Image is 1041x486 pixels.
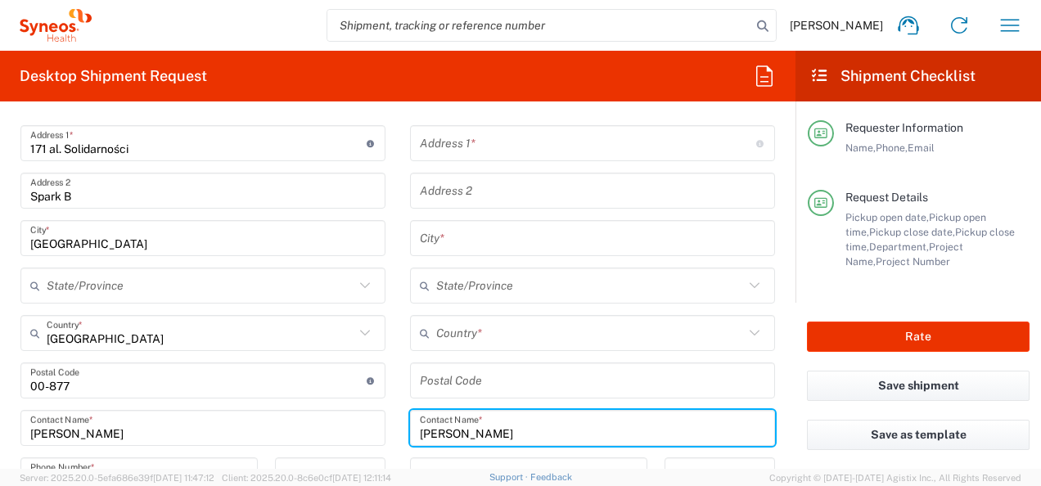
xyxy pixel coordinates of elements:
span: Pickup open date, [845,211,929,223]
input: Shipment, tracking or reference number [327,10,751,41]
span: Client: 2025.20.0-8c6e0cf [222,473,391,483]
a: Feedback [530,472,572,482]
button: Rate [807,322,1030,352]
span: Phone, [876,142,908,154]
span: [DATE] 12:11:14 [332,473,391,483]
h2: Desktop Shipment Request [20,66,207,86]
span: [DATE] 11:47:12 [153,473,214,483]
span: Pickup close date, [869,226,955,238]
span: Name, [845,142,876,154]
span: Project Number [876,255,950,268]
span: Email [908,142,935,154]
span: Server: 2025.20.0-5efa686e39f [20,473,214,483]
span: [PERSON_NAME] [790,18,883,33]
a: Support [489,472,530,482]
h2: Shipment Checklist [810,66,976,86]
span: Department, [869,241,929,253]
button: Save as template [807,420,1030,450]
span: Copyright © [DATE]-[DATE] Agistix Inc., All Rights Reserved [769,470,1021,485]
button: Save shipment [807,371,1030,401]
span: Requester Information [845,121,963,134]
span: Request Details [845,191,928,204]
